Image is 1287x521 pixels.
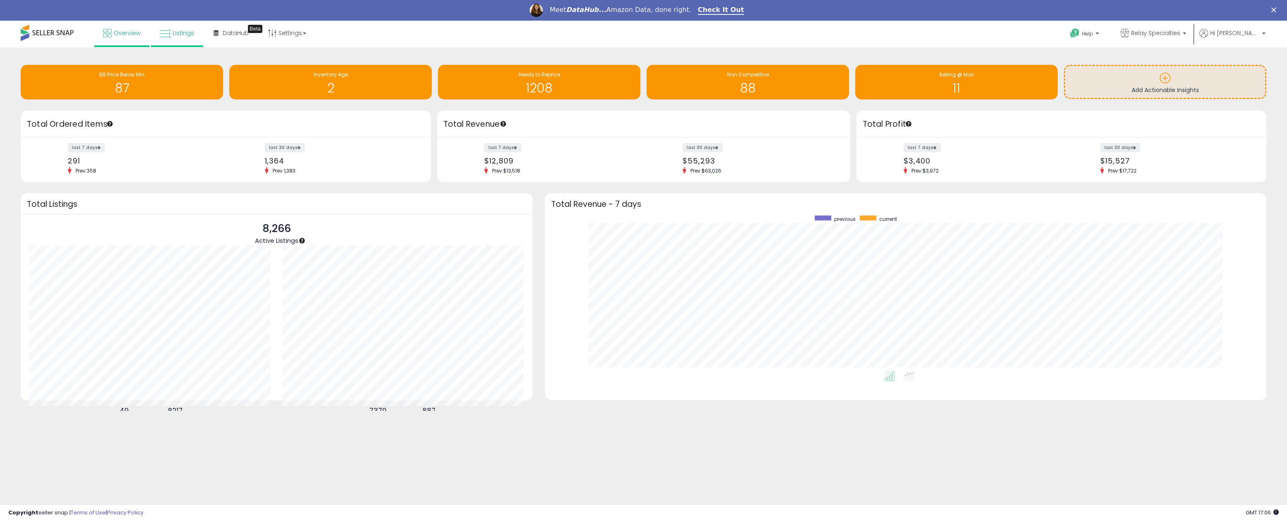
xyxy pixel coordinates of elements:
span: DataHub [223,29,249,37]
h1: 1208 [442,81,636,95]
label: last 7 days [484,143,521,152]
h1: 11 [859,81,1054,95]
label: last 7 days [904,143,941,152]
span: Prev: $63,026 [686,167,726,174]
span: previous [834,216,856,223]
div: 1,364 [265,156,416,165]
a: Add Actionable Insights [1065,66,1265,98]
span: Help [1082,30,1093,37]
label: last 30 days [265,143,305,152]
a: Settings [262,21,312,45]
a: Needs to Reprice 1208 [438,65,640,99]
i: DataHub... [566,6,606,14]
div: Tooltip anchor [298,237,306,244]
span: Listings [173,29,194,37]
span: Prev: $3,972 [907,167,943,174]
span: Needs to Reprice [519,71,560,78]
a: Help [1063,22,1107,47]
span: Overview [114,29,140,37]
h1: 87 [25,81,219,95]
a: Listings [154,21,200,45]
a: DataHub [207,21,255,45]
span: BB Price Below Min [99,71,145,78]
span: Selling @ Max [939,71,974,78]
div: Meet Amazon Data, done right. [550,6,691,14]
span: Inventory Age [314,71,348,78]
label: last 30 days [683,143,723,152]
label: last 7 days [68,143,105,152]
span: Prev: 1,383 [269,167,300,174]
h3: Total Ordered Items [27,118,425,130]
div: $15,527 [1100,156,1252,165]
label: last 30 days [1100,143,1140,152]
i: Get Help [1070,28,1080,38]
div: $3,400 [904,156,1055,165]
b: 49 [119,406,129,416]
h3: Total Listings [27,201,526,207]
div: Tooltip anchor [248,25,262,33]
span: Add Actionable Insights [1132,86,1199,94]
span: Prev: $13,518 [488,167,524,174]
span: current [879,216,897,223]
div: $55,293 [683,156,835,165]
h3: Total Profit [863,118,1261,130]
span: Hi [PERSON_NAME] [1210,29,1260,37]
b: 7379 [369,406,387,416]
p: 8,266 [255,221,298,237]
a: Non Competitive 88 [647,65,849,99]
b: 887 [422,406,435,416]
b: 8217 [168,406,183,416]
a: Hi [PERSON_NAME] [1199,29,1266,47]
span: Relay Specialties [1131,29,1180,37]
div: 291 [68,156,219,165]
a: Check It Out [698,6,744,15]
h3: Total Revenue - 7 days [551,201,1260,207]
a: Selling @ Max 11 [855,65,1058,99]
img: Profile image for Georgie [530,4,543,17]
div: $12,809 [484,156,637,165]
div: Tooltip anchor [905,120,912,128]
div: Tooltip anchor [500,120,507,128]
span: Non Competitive [727,71,769,78]
div: Close [1271,7,1280,12]
h1: 88 [651,81,845,95]
div: Tooltip anchor [106,120,114,128]
h3: Total Revenue [443,118,844,130]
span: Prev: $17,722 [1104,167,1141,174]
h1: 2 [233,81,428,95]
span: Prev: 358 [71,167,100,174]
a: Inventory Age 2 [229,65,432,99]
a: Relay Specialties [1114,21,1192,47]
span: Active Listings [255,236,298,245]
a: BB Price Below Min 87 [21,65,223,99]
a: Overview [97,21,147,45]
